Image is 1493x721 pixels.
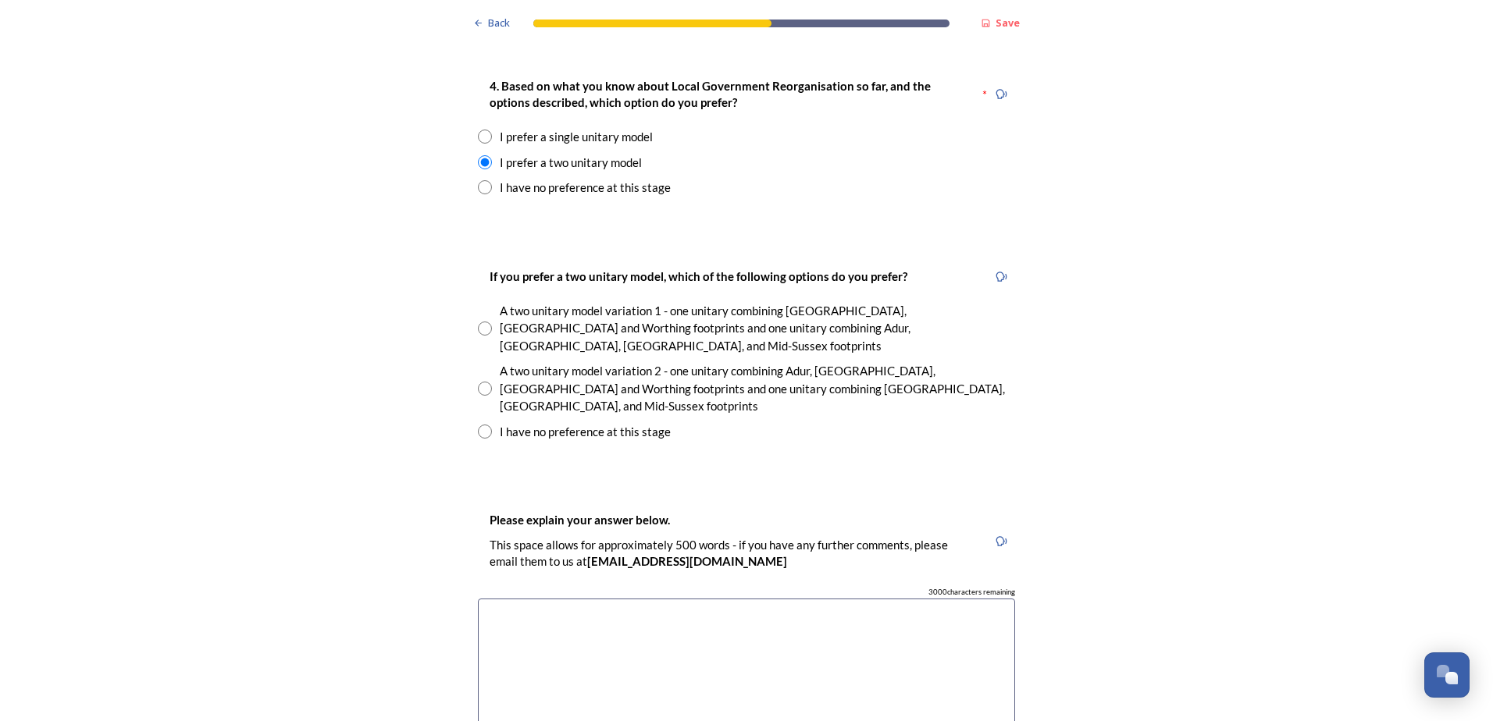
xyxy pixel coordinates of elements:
[928,587,1015,598] span: 3000 characters remaining
[500,128,653,146] div: I prefer a single unitary model
[490,269,907,283] strong: If you prefer a two unitary model, which of the following options do you prefer?
[587,554,787,568] strong: [EMAIL_ADDRESS][DOMAIN_NAME]
[996,16,1020,30] strong: Save
[500,302,1015,355] div: A two unitary model variation 1 - one unitary combining [GEOGRAPHIC_DATA], [GEOGRAPHIC_DATA] and ...
[500,362,1015,415] div: A two unitary model variation 2 - one unitary combining Adur, [GEOGRAPHIC_DATA], [GEOGRAPHIC_DATA...
[490,513,670,527] strong: Please explain your answer below.
[488,16,510,30] span: Back
[1424,652,1470,698] button: Open Chat
[500,154,642,172] div: I prefer a two unitary model
[500,179,671,197] div: I have no preference at this stage
[490,79,933,109] strong: 4. Based on what you know about Local Government Reorganisation so far, and the options described...
[490,537,975,570] p: This space allows for approximately 500 words - if you have any further comments, please email th...
[500,423,671,441] div: I have no preference at this stage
